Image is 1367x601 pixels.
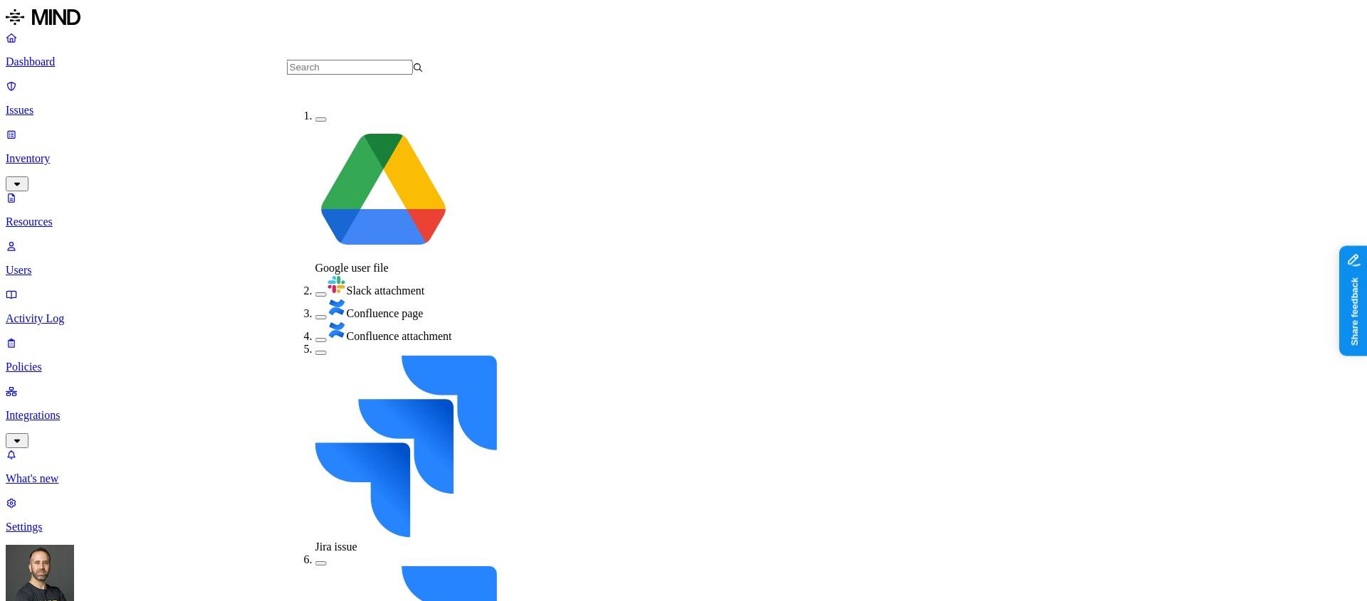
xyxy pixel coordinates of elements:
a: Activity Log [6,288,1361,325]
img: confluence.svg [327,297,347,317]
a: Integrations [6,385,1361,446]
a: Inventory [6,128,1361,189]
p: Resources [6,216,1361,228]
a: Policies [6,336,1361,373]
p: What's new [6,472,1361,485]
span: Slack attachment [347,284,425,297]
p: Inventory [6,152,1361,165]
p: Issues [6,104,1361,117]
span: Confluence attachment [347,330,452,342]
img: MIND [6,6,80,28]
a: What's new [6,448,1361,485]
img: slack.svg [327,275,347,294]
p: Integrations [6,409,1361,422]
span: Jira issue [315,541,357,553]
input: Search [287,60,413,75]
span: Google user file [315,262,389,274]
a: MIND [6,6,1361,31]
img: jira.svg [315,356,498,538]
a: Issues [6,80,1361,117]
p: Dashboard [6,55,1361,68]
p: Users [6,264,1361,277]
a: Resources [6,191,1361,228]
p: Activity Log [6,312,1361,325]
p: Policies [6,361,1361,373]
img: confluence.svg [327,320,347,340]
a: Users [6,240,1361,277]
span: Confluence page [347,307,424,319]
img: google-drive.svg [315,122,452,259]
p: Settings [6,521,1361,533]
a: Dashboard [6,31,1361,68]
a: Settings [6,496,1361,533]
